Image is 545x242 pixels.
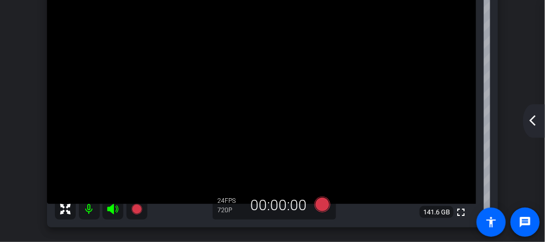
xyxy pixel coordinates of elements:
[218,197,244,205] div: 24
[225,197,236,204] span: FPS
[526,114,539,127] mat-icon: arrow_back_ios_new
[420,206,454,219] span: 141.6 GB
[218,206,244,214] div: 720P
[519,216,531,228] mat-icon: message
[455,206,467,219] mat-icon: fullscreen
[244,197,314,214] div: 00:00:00
[485,216,497,228] mat-icon: accessibility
